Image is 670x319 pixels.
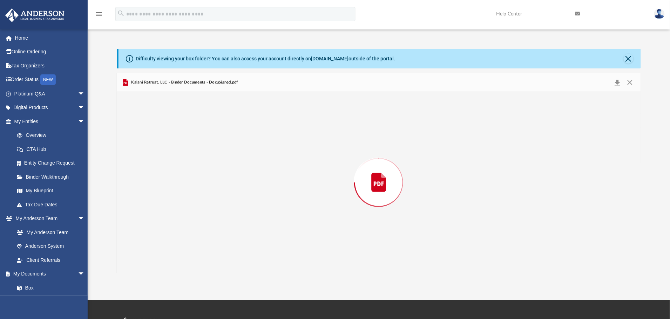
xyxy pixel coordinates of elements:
span: arrow_drop_down [78,212,92,226]
a: Tax Organizers [5,59,95,73]
a: My Anderson Teamarrow_drop_down [5,212,92,226]
a: Entity Change Request [10,156,95,170]
a: Order StatusNEW [5,73,95,87]
img: User Pic [654,9,665,19]
a: My Anderson Team [10,225,88,239]
a: CTA Hub [10,142,95,156]
a: Overview [10,128,95,142]
span: arrow_drop_down [78,101,92,115]
img: Anderson Advisors Platinum Portal [3,8,67,22]
a: [DOMAIN_NAME] [311,56,348,61]
a: My Documentsarrow_drop_down [5,267,92,281]
a: My Entitiesarrow_drop_down [5,114,95,128]
span: Kalani Retreat, LLC - Binder Documents - DocuSigned.pdf [130,79,238,86]
i: search [117,9,125,17]
a: Meeting Minutes [10,295,92,309]
span: arrow_drop_down [78,114,92,129]
a: Tax Due Dates [10,198,95,212]
a: Platinum Q&Aarrow_drop_down [5,87,95,101]
a: Binder Walkthrough [10,170,95,184]
div: NEW [40,74,56,85]
div: Difficulty viewing your box folder? You can also access your account directly on outside of the p... [136,55,395,62]
a: Digital Productsarrow_drop_down [5,101,95,115]
a: Client Referrals [10,253,92,267]
a: Home [5,31,95,45]
a: menu [95,13,103,18]
div: Preview [117,73,641,273]
a: My Blueprint [10,184,92,198]
button: Close [624,54,634,64]
button: Download [611,78,624,87]
a: Box [10,281,88,295]
a: Anderson System [10,239,92,253]
i: menu [95,10,103,18]
a: Online Ordering [5,45,95,59]
span: arrow_drop_down [78,87,92,101]
span: arrow_drop_down [78,267,92,281]
button: Close [624,78,636,87]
